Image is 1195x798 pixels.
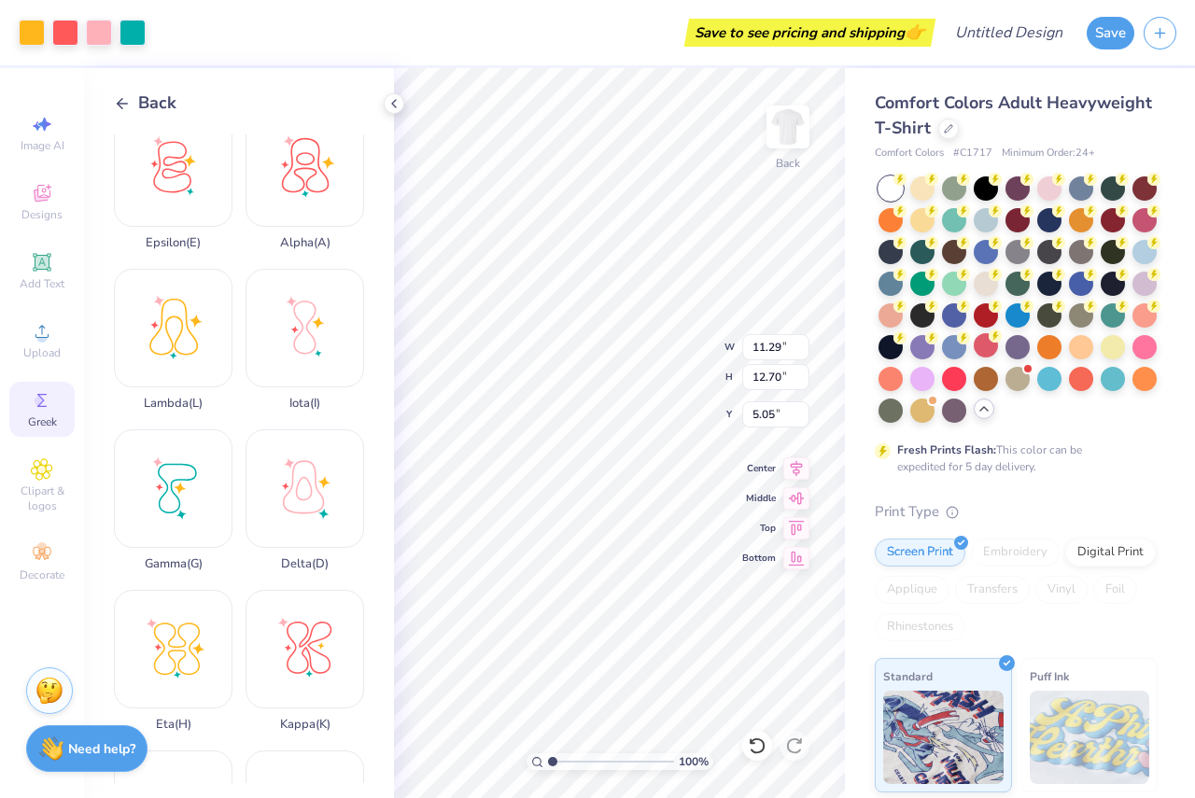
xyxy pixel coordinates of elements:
[875,613,965,641] div: Rhinestones
[1002,146,1095,161] span: Minimum Order: 24 +
[9,483,75,513] span: Clipart & logos
[769,108,807,146] img: Back
[145,557,203,571] div: Gamma ( G )
[280,236,330,250] div: Alpha ( A )
[20,276,64,291] span: Add Text
[776,155,800,172] div: Back
[138,91,176,116] span: Back
[742,492,776,505] span: Middle
[940,14,1077,51] input: Untitled Design
[905,21,925,43] span: 👉
[1030,666,1069,686] span: Puff Ink
[971,539,1060,567] div: Embroidery
[1087,17,1134,49] button: Save
[742,462,776,475] span: Center
[742,522,776,535] span: Top
[289,397,320,411] div: Iota ( I )
[875,501,1158,523] div: Print Type
[953,146,992,161] span: # C1717
[1065,539,1156,567] div: Digital Print
[955,576,1030,604] div: Transfers
[883,666,933,686] span: Standard
[28,414,57,429] span: Greek
[21,207,63,222] span: Designs
[1035,576,1088,604] div: Vinyl
[875,576,949,604] div: Applique
[875,91,1152,139] span: Comfort Colors Adult Heavyweight T-Shirt
[679,753,709,770] span: 100 %
[21,138,64,153] span: Image AI
[281,557,329,571] div: Delta ( D )
[144,397,203,411] div: Lambda ( L )
[1093,576,1137,604] div: Foil
[20,567,64,582] span: Decorate
[23,345,61,360] span: Upload
[146,236,201,250] div: Epsilon ( E )
[1030,691,1150,784] img: Puff Ink
[897,441,1127,475] div: This color can be expedited for 5 day delivery.
[742,552,776,565] span: Bottom
[875,539,965,567] div: Screen Print
[280,718,330,732] div: Kappa ( K )
[156,718,191,732] div: Eta ( H )
[689,19,931,47] div: Save to see pricing and shipping
[875,146,944,161] span: Comfort Colors
[897,442,996,457] strong: Fresh Prints Flash:
[883,691,1004,784] img: Standard
[68,740,135,758] strong: Need help?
